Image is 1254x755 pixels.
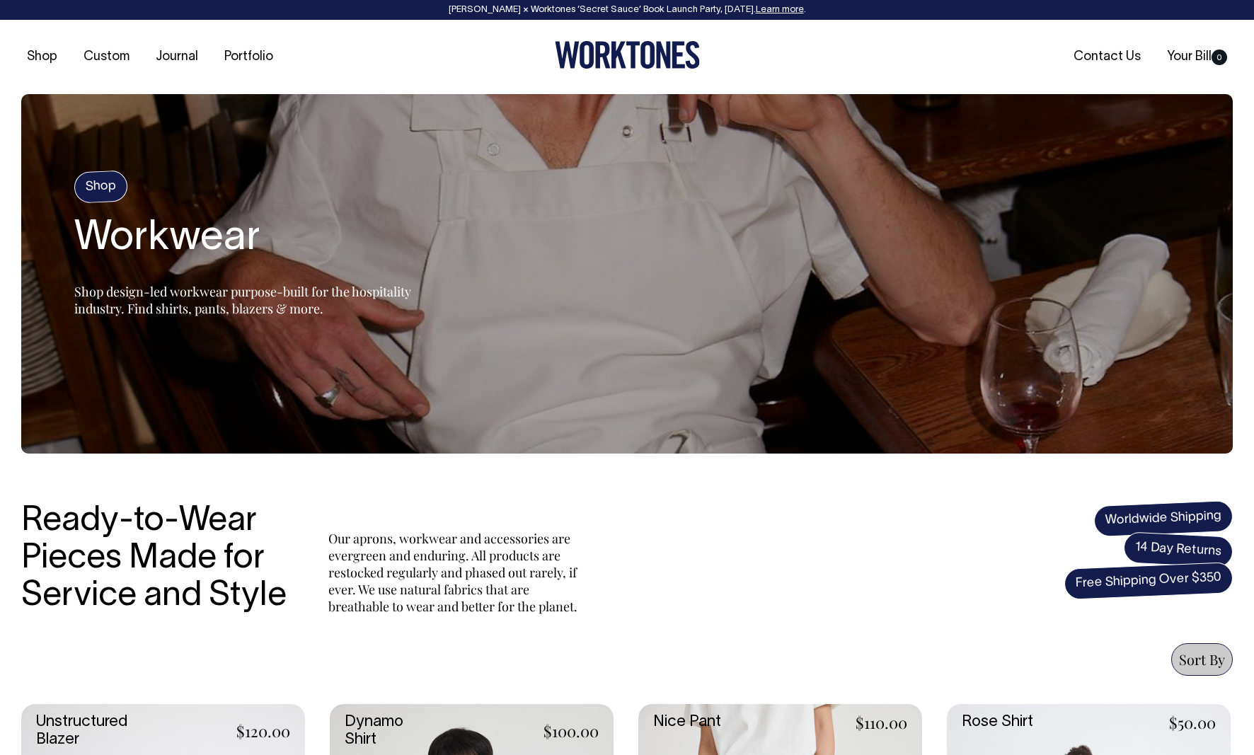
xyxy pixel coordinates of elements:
span: Worldwide Shipping [1093,500,1233,537]
p: Our aprons, workwear and accessories are evergreen and enduring. All products are restocked regul... [328,530,583,615]
span: Free Shipping Over $350 [1064,562,1233,600]
span: Sort By [1179,650,1225,669]
a: Contact Us [1068,45,1146,69]
a: Journal [150,45,204,69]
div: [PERSON_NAME] × Worktones ‘Secret Sauce’ Book Launch Party, [DATE]. . [14,5,1240,15]
a: Custom [78,45,135,69]
span: 0 [1212,50,1227,65]
h3: Ready-to-Wear Pieces Made for Service and Style [21,503,297,615]
span: Shop design-led workwear purpose-built for the hospitality industry. Find shirts, pants, blazers ... [74,283,411,317]
a: Your Bill0 [1161,45,1233,69]
h1: Workwear [74,217,428,262]
span: 14 Day Returns [1123,531,1233,568]
h4: Shop [74,171,128,204]
a: Learn more [756,6,804,14]
a: Portfolio [219,45,279,69]
a: Shop [21,45,63,69]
